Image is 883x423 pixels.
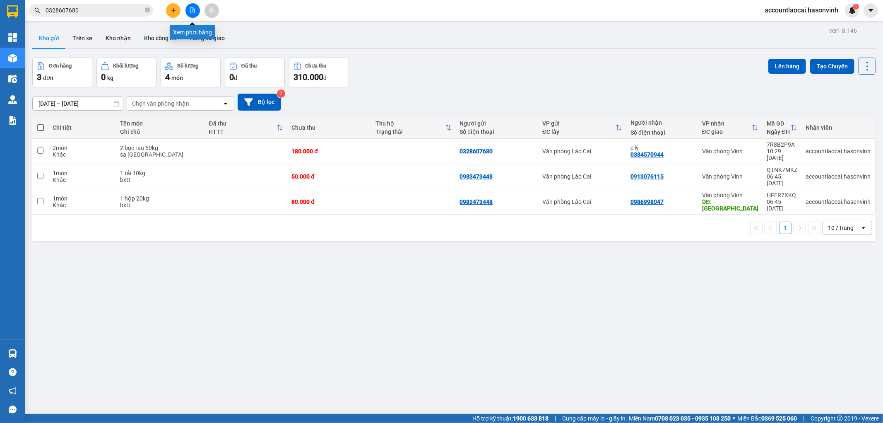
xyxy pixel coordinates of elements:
span: món [171,75,183,81]
th: Toggle SortBy [538,117,626,139]
span: Cung cấp máy in - giấy in: [562,414,627,423]
button: Hàng đã giao [183,28,231,48]
div: Văn phòng Lào Cai [542,148,622,155]
button: Tạo Chuyến [810,59,854,74]
span: ⚪️ [733,417,735,420]
div: Đơn hàng [49,63,72,69]
span: Hỗ trợ kỹ thuật: [472,414,549,423]
div: Đã thu [209,120,277,127]
div: ĐC giao [702,128,752,135]
span: 4 [165,72,170,82]
button: caret-down [864,3,878,18]
span: 310.000 [294,72,323,82]
div: QTNK7MKZ [767,167,797,173]
div: 0983473448 [460,173,493,180]
div: 50.000 đ [291,173,367,180]
div: 80.000 đ [291,198,367,205]
div: HTTT [209,128,277,135]
svg: open [222,100,229,107]
div: 180.000 đ [291,148,367,155]
span: đơn [43,75,53,81]
div: Chi tiết [53,124,112,131]
div: VP nhận [702,120,752,127]
div: Người gửi [460,120,534,127]
strong: 1900 633 818 [513,415,549,422]
span: Miền Nam [629,414,731,423]
div: HFER7XKQ [767,192,797,198]
div: Số điện thoại [630,129,694,136]
strong: 0708 023 035 - 0935 103 250 [655,415,731,422]
button: aim [205,3,219,18]
span: copyright [837,416,843,421]
input: Tìm tên, số ĐT hoặc mã đơn [46,6,143,15]
span: message [9,406,17,413]
span: accountlaocai.hasonvinh [758,5,845,15]
img: solution-icon [8,116,17,125]
div: Khối lượng [113,63,138,69]
img: warehouse-icon [8,54,17,63]
span: đ [323,75,327,81]
span: close-circle [145,7,150,15]
th: Toggle SortBy [205,117,288,139]
div: Khác [53,202,112,208]
img: warehouse-icon [8,349,17,358]
img: icon-new-feature [849,7,856,14]
input: Select a date range. [33,97,123,110]
span: kg [107,75,113,81]
button: Bộ lọc [238,94,281,111]
div: Khác [53,151,112,158]
span: question-circle [9,368,17,376]
div: 1 tải 10kg [120,170,201,176]
div: 0986998047 [630,198,664,205]
span: | [555,414,556,423]
span: 1 [854,4,857,10]
div: Chưa thu [291,124,367,131]
div: ver 1.8.146 [829,26,857,35]
div: Văn phòng Lào Cai [542,198,622,205]
div: 0913076115 [630,173,664,180]
div: Nhân viên [806,124,871,131]
button: file-add [185,3,200,18]
div: c lý [630,145,694,151]
div: Số điện thoại [460,128,534,135]
div: Văn phòng Vinh [702,148,758,155]
th: Toggle SortBy [763,117,801,139]
button: Lên hàng [768,59,806,74]
button: Đã thu0đ [225,58,285,87]
span: | [803,414,804,423]
span: notification [9,387,17,395]
div: 1 món [53,170,112,176]
button: Khối lượng0kg [96,58,156,87]
div: Trạng thái [375,128,445,135]
div: bxtt [120,202,201,208]
div: Chọn văn phòng nhận [132,99,189,108]
div: Văn phòng Lào Cai [542,173,622,180]
div: 10 / trang [828,224,854,232]
div: sa pa [120,151,201,158]
span: file-add [190,7,195,13]
span: Miền Bắc [737,414,797,423]
div: Văn phòng Vinh [702,192,758,198]
div: 2 bọc rau 60kg [120,145,201,151]
div: 06:45 [DATE] [767,173,797,186]
div: bxtt [120,176,201,183]
div: DĐ: hà tĩnh [702,198,758,212]
button: Đơn hàng3đơn [32,58,92,87]
sup: 2 [277,89,285,98]
span: 3 [37,72,41,82]
div: accountlaocai.hasonvinh [806,198,871,205]
span: aim [209,7,214,13]
div: 0328607680 [460,148,493,155]
div: 2 món [53,145,112,151]
div: Ngày ĐH [767,128,791,135]
div: Văn phòng Vinh [702,173,758,180]
span: caret-down [867,7,875,14]
img: dashboard-icon [8,33,17,42]
button: Trên xe [66,28,99,48]
div: 1 hộp 20kg [120,195,201,202]
button: plus [166,3,180,18]
button: Kho gửi [32,28,66,48]
button: Chưa thu310.000đ [289,58,349,87]
div: VP gửi [542,120,616,127]
sup: 1 [853,4,859,10]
